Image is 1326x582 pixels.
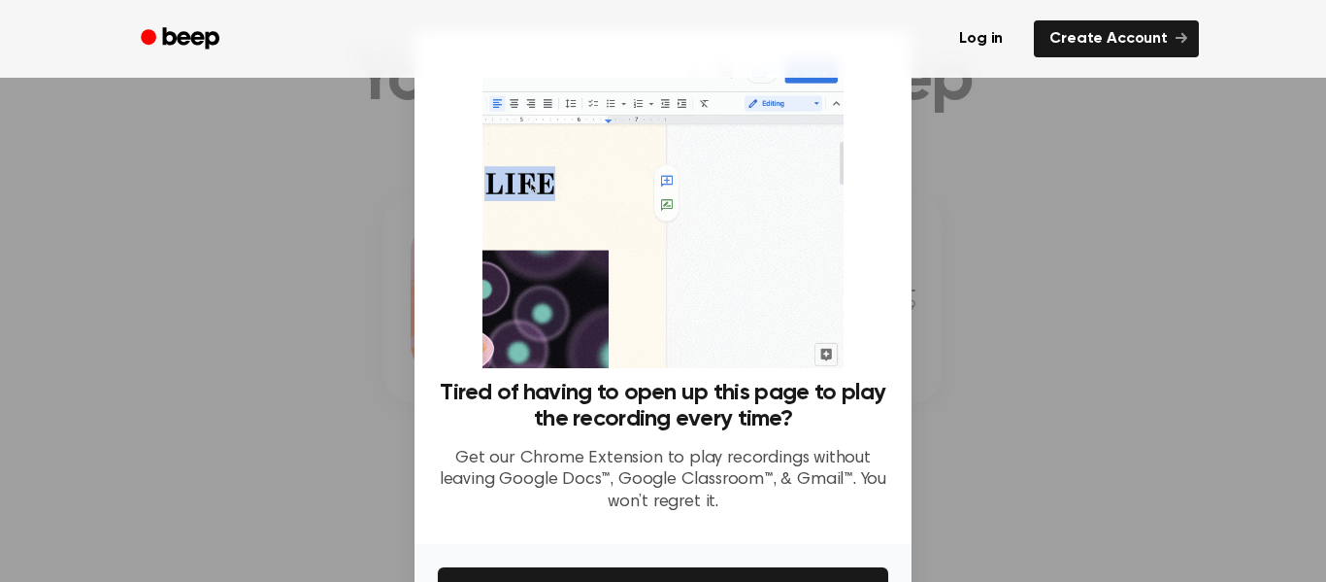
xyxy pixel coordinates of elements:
[127,20,237,58] a: Beep
[940,17,1022,61] a: Log in
[438,380,888,432] h3: Tired of having to open up this page to play the recording every time?
[438,448,888,514] p: Get our Chrome Extension to play recordings without leaving Google Docs™, Google Classroom™, & Gm...
[482,54,843,368] img: Beep extension in action
[1034,20,1199,57] a: Create Account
